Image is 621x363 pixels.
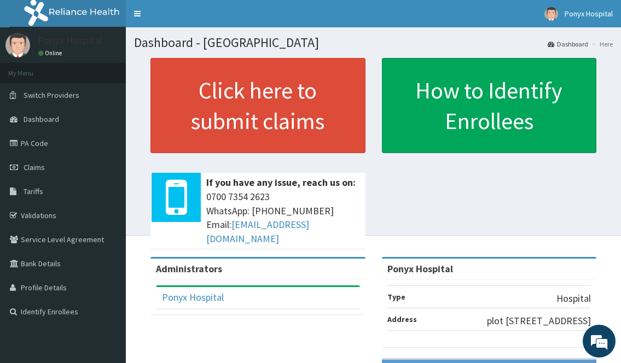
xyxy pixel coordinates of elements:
[24,186,43,196] span: Tariffs
[487,314,591,328] p: plot [STREET_ADDRESS]
[548,39,588,49] a: Dashboard
[589,39,613,49] li: Here
[206,176,356,189] b: If you have any issue, reach us on:
[162,291,224,303] a: Ponyx Hospital
[206,190,360,246] span: 0700 7354 2623 WhatsApp: [PHONE_NUMBER] Email:
[387,262,453,275] strong: Ponyx Hospital
[206,218,309,245] a: [EMAIL_ADDRESS][DOMAIN_NAME]
[150,58,365,153] a: Click here to submit claims
[387,292,405,302] b: Type
[38,36,103,45] p: Ponyx Hospital
[24,114,59,124] span: Dashboard
[134,36,613,50] h1: Dashboard - [GEOGRAPHIC_DATA]
[544,7,558,21] img: User Image
[38,49,65,57] a: Online
[24,162,45,172] span: Claims
[382,58,597,153] a: How to Identify Enrollees
[565,9,613,19] span: Ponyx Hospital
[5,33,30,57] img: User Image
[556,291,591,306] p: Hospital
[24,90,79,100] span: Switch Providers
[387,314,417,324] b: Address
[156,262,222,275] b: Administrators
